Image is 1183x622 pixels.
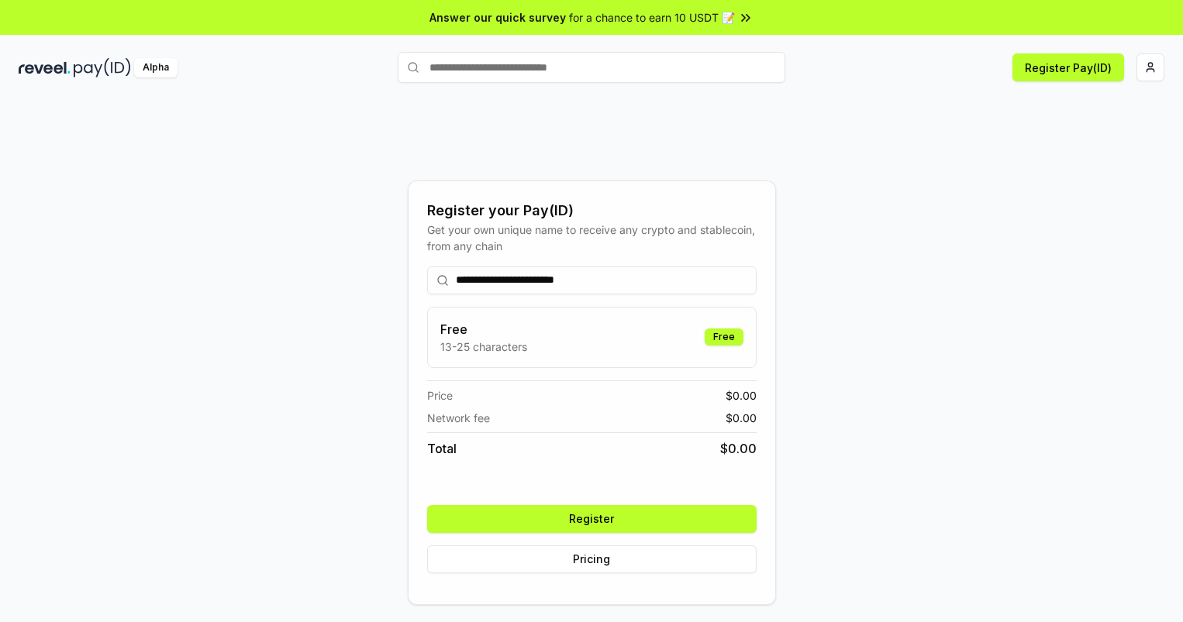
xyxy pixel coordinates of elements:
[74,58,131,77] img: pay_id
[429,9,566,26] span: Answer our quick survey
[427,545,757,573] button: Pricing
[427,439,457,458] span: Total
[440,338,527,355] p: 13-25 characters
[440,320,527,338] h3: Free
[427,410,490,426] span: Network fee
[19,58,71,77] img: reveel_dark
[720,439,757,458] span: $ 0.00
[427,505,757,533] button: Register
[726,410,757,426] span: $ 0.00
[1012,53,1124,81] button: Register Pay(ID)
[427,387,453,404] span: Price
[705,328,743,345] div: Free
[427,200,757,222] div: Register your Pay(ID)
[427,222,757,254] div: Get your own unique name to receive any crypto and stablecoin, from any chain
[726,387,757,404] span: $ 0.00
[569,9,735,26] span: for a chance to earn 10 USDT 📝
[134,58,178,77] div: Alpha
